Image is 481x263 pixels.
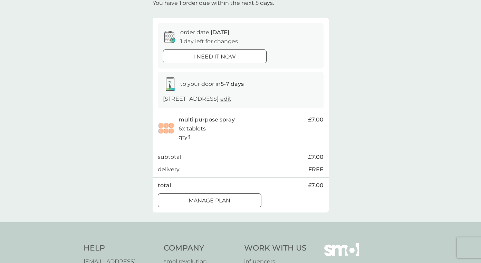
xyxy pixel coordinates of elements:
button: i need it now [163,49,267,63]
span: £7.00 [308,153,324,162]
p: total [158,181,171,190]
span: £7.00 [308,181,324,190]
span: £7.00 [308,115,324,124]
h4: Work With Us [244,243,307,254]
p: multi purpose spray [179,115,235,124]
p: delivery [158,165,180,174]
p: 6x tablets [179,124,206,133]
span: [DATE] [211,29,229,36]
p: qty : 1 [179,133,191,142]
p: i need it now [193,52,236,61]
h4: Help [84,243,157,254]
p: subtotal [158,153,181,162]
button: Manage plan [158,193,261,207]
span: to your door in [180,81,244,87]
p: FREE [308,165,324,174]
p: order date [180,28,229,37]
p: 1 day left for changes [180,37,238,46]
strong: 5-7 days [221,81,244,87]
h4: Company [164,243,237,254]
p: Manage plan [189,196,230,205]
p: [STREET_ADDRESS] [163,94,231,103]
a: edit [220,96,231,102]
